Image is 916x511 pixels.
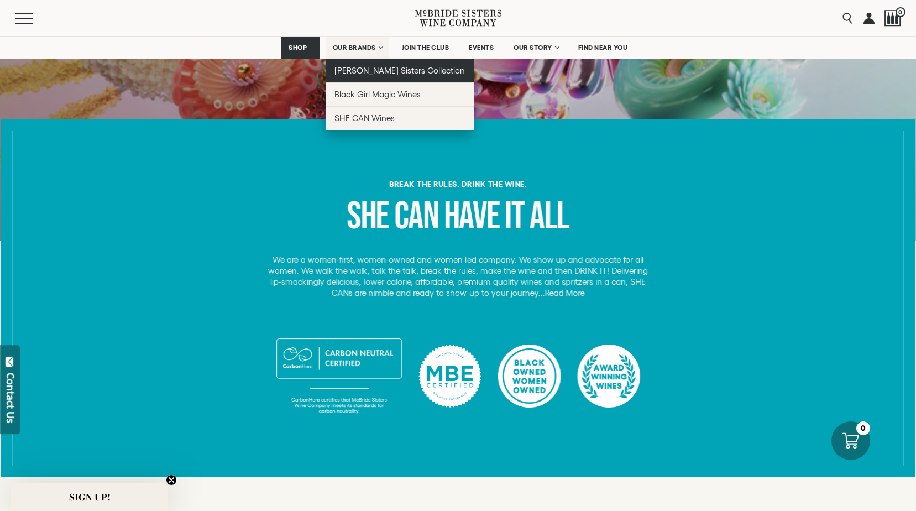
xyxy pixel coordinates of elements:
a: SHOP [281,36,320,59]
span: OUR STORY [514,44,552,51]
div: SIGN UP!Close teaser [11,483,168,511]
span: she [347,194,389,240]
a: OUR STORY [506,36,566,59]
a: [PERSON_NAME] Sisters Collection [326,59,474,82]
a: Read More [545,288,585,298]
a: SHE CAN Wines [326,106,474,130]
a: JOIN THE CLUB [395,36,457,59]
span: FIND NEAR YOU [578,44,628,51]
a: FIND NEAR YOU [571,36,635,59]
span: OUR BRANDS [333,44,376,51]
button: Mobile Menu Trigger [15,13,55,24]
h6: Break the rules. Drink the Wine. [25,180,891,188]
span: have [444,194,500,240]
a: OUR BRANDS [326,36,389,59]
a: EVENTS [462,36,501,59]
span: it [505,194,524,240]
span: EVENTS [469,44,494,51]
button: Close teaser [166,474,177,486]
span: JOIN THE CLUB [402,44,449,51]
span: can [394,194,438,240]
a: Black Girl Magic Wines [326,82,474,106]
p: We are a women-first, women-owned and women led company. We show up and advocate for all women. W... [264,254,652,299]
div: Contact Us [5,373,16,423]
div: 0 [856,421,870,435]
span: SHOP [289,44,307,51]
span: SIGN UP! [69,491,111,504]
span: [PERSON_NAME] Sisters Collection [334,66,465,75]
span: Black Girl Magic Wines [334,90,421,99]
span: 0 [896,7,905,17]
span: SHE CAN Wines [334,113,395,123]
span: all [530,194,569,240]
